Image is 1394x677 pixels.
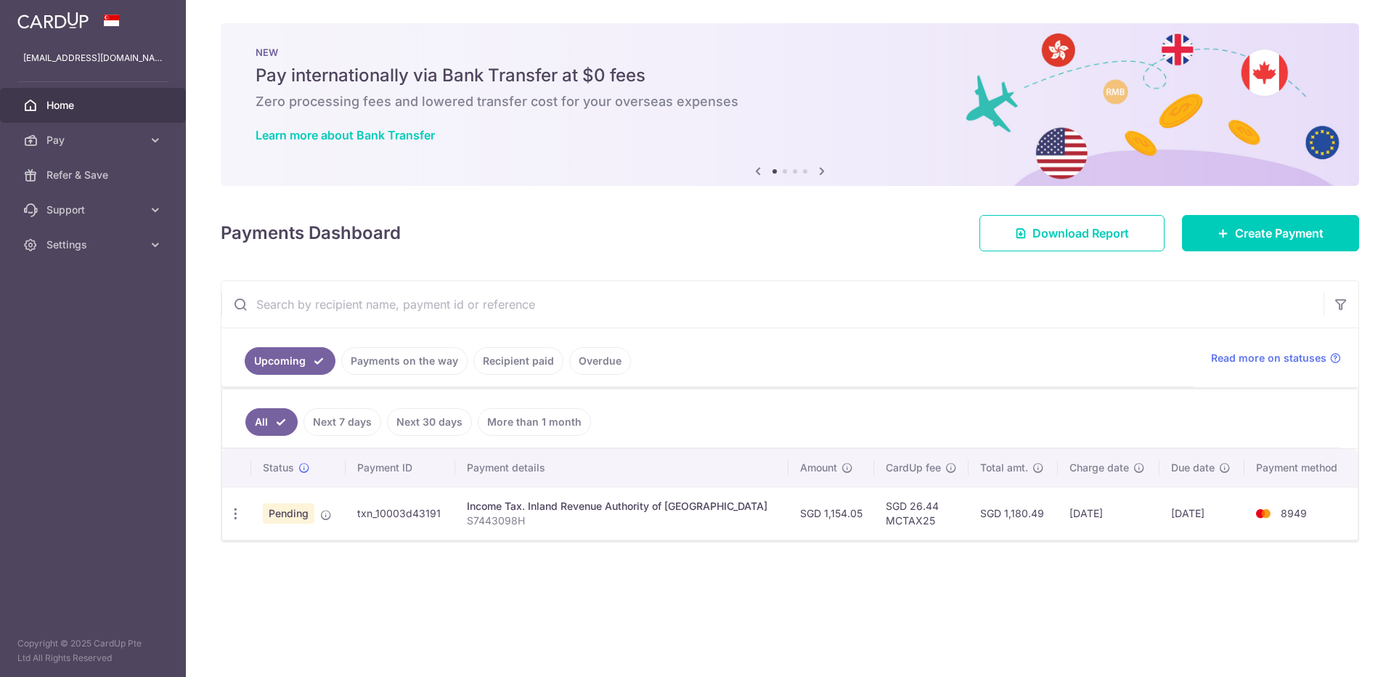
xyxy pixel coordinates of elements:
[256,128,435,142] a: Learn more about Bank Transfer
[1032,224,1129,242] span: Download Report
[1211,351,1326,365] span: Read more on statuses
[1249,505,1278,522] img: Bank Card
[245,408,298,436] a: All
[467,499,776,514] div: Income Tax. Inland Revenue Authority of [GEOGRAPHIC_DATA]
[979,215,1165,251] a: Download Report
[221,281,1324,328] input: Search by recipient name, payment id or reference
[1159,487,1244,540] td: [DATE]
[256,93,1324,110] h6: Zero processing fees and lowered transfer cost for your overseas expenses
[1302,633,1379,670] iframe: Opens a widget where you can find more information
[455,449,788,487] th: Payment details
[256,46,1324,58] p: NEW
[346,449,455,487] th: Payment ID
[263,503,314,524] span: Pending
[387,408,472,436] a: Next 30 days
[46,98,142,113] span: Home
[1058,487,1159,540] td: [DATE]
[473,347,563,375] a: Recipient paid
[1182,215,1359,251] a: Create Payment
[1211,351,1341,365] a: Read more on statuses
[346,487,455,540] td: txn_10003d43191
[46,133,142,147] span: Pay
[980,461,1028,475] span: Total amt.
[341,347,468,375] a: Payments on the way
[1281,507,1307,519] span: 8949
[23,51,163,65] p: [EMAIL_ADDRESS][DOMAIN_NAME]
[263,461,294,475] span: Status
[874,487,969,540] td: SGD 26.44 MCTAX25
[46,203,142,217] span: Support
[886,461,941,475] span: CardUp fee
[1244,449,1358,487] th: Payment method
[17,12,89,29] img: CardUp
[788,487,874,540] td: SGD 1,154.05
[303,408,381,436] a: Next 7 days
[467,514,776,528] p: S7443098H
[46,238,142,252] span: Settings
[478,408,591,436] a: More than 1 month
[256,64,1324,87] h5: Pay internationally via Bank Transfer at $0 fees
[221,220,401,246] h4: Payments Dashboard
[569,347,631,375] a: Overdue
[1171,461,1215,475] span: Due date
[1235,224,1324,242] span: Create Payment
[969,487,1058,540] td: SGD 1,180.49
[245,347,335,375] a: Upcoming
[46,168,142,182] span: Refer & Save
[221,23,1359,186] img: Bank transfer banner
[1069,461,1129,475] span: Charge date
[800,461,837,475] span: Amount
